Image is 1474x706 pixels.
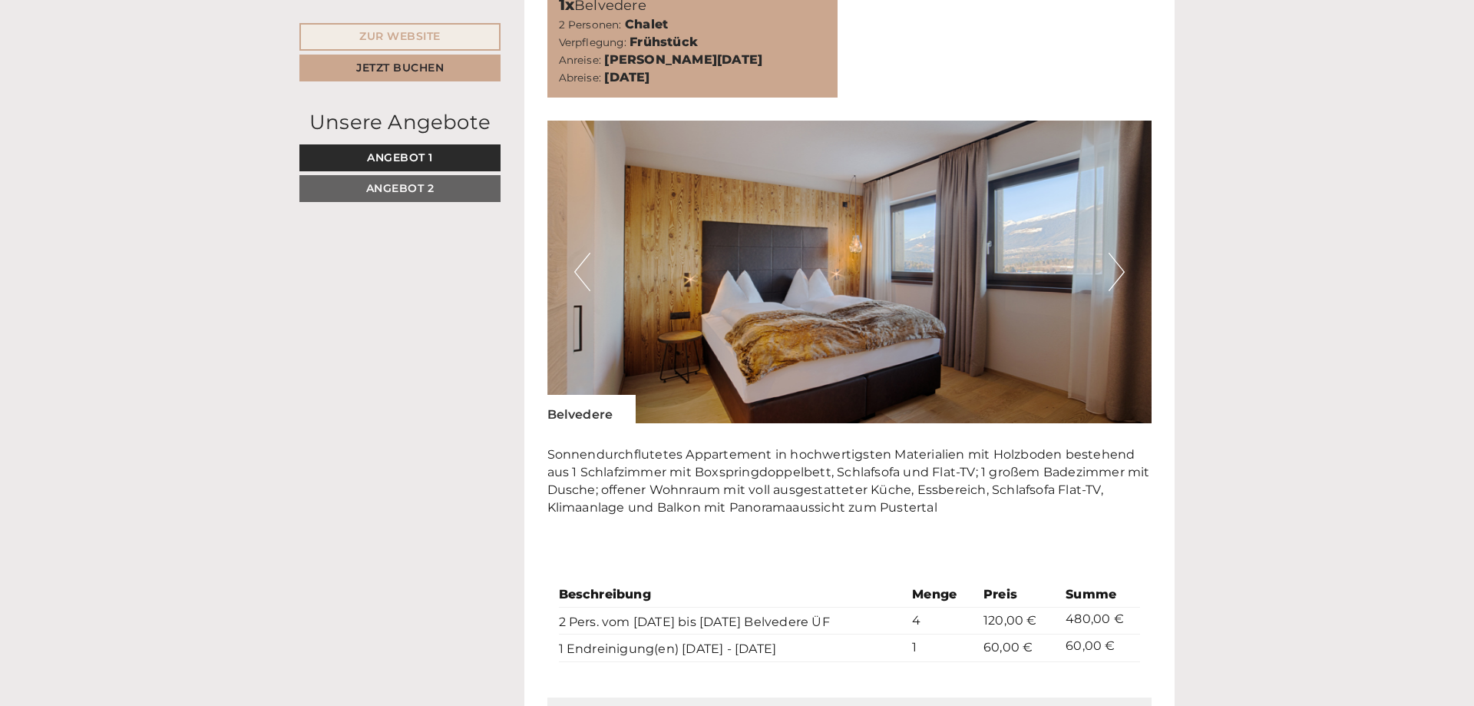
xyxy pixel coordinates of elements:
span: Angebot 2 [366,181,435,195]
td: 60,00 € [1059,635,1140,662]
div: Belvedere [547,395,636,424]
b: Chalet [625,17,668,31]
th: Summe [1059,583,1140,607]
b: [PERSON_NAME][DATE] [604,52,762,67]
p: Sonnendurchflutetes Appartement in hochwertigsten Materialien mit Holzboden bestehend aus 1 Schla... [547,446,1152,516]
span: 120,00 € [983,613,1037,628]
small: Abreise: [559,71,602,84]
th: Preis [977,583,1059,607]
a: Zur Website [299,23,501,51]
b: Frühstück [630,35,698,49]
td: 480,00 € [1059,607,1140,635]
div: Unsere Angebote [299,108,501,137]
b: [DATE] [604,70,649,85]
th: Menge [906,583,977,607]
span: 60,00 € [983,640,1033,655]
small: Anreise: [559,54,602,66]
a: Jetzt buchen [299,55,501,81]
button: Next [1109,253,1125,291]
img: image [547,121,1152,423]
td: 2 Pers. vom [DATE] bis [DATE] Belvedere ÜF [559,607,907,635]
td: 4 [906,607,977,635]
button: Previous [574,253,590,291]
td: 1 Endreinigung(en) [DATE] - [DATE] [559,635,907,662]
small: Verpflegung: [559,36,626,48]
small: 2 Personen: [559,18,622,31]
td: 1 [906,635,977,662]
th: Beschreibung [559,583,907,607]
span: Angebot 1 [367,151,433,164]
